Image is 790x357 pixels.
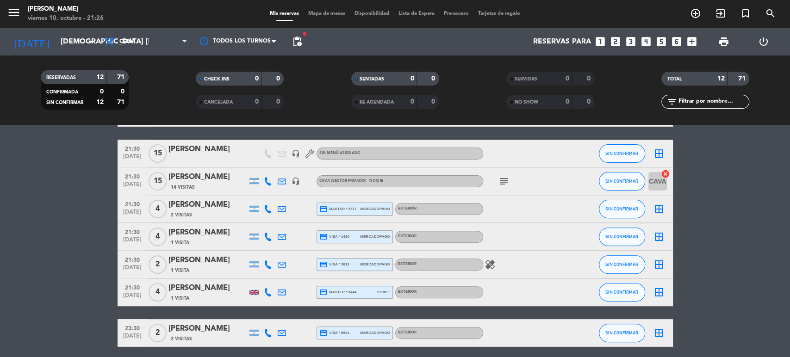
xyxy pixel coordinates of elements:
[121,171,144,181] span: 21:30
[411,98,414,105] strong: 0
[121,333,144,344] span: [DATE]
[605,206,638,211] span: SIN CONFIRMAR
[86,36,97,47] i: arrow_drop_down
[119,38,136,45] span: Cena
[605,289,638,295] span: SIN CONFIRMAR
[566,98,569,105] strong: 0
[653,203,665,215] i: border_all
[398,207,417,210] span: Exterior
[96,99,104,105] strong: 12
[431,75,437,82] strong: 0
[473,11,525,16] span: Tarjetas de regalo
[171,295,189,302] span: 1 Visita
[304,11,350,16] span: Mapa de mesas
[319,260,349,269] span: visa * 3813
[360,77,384,81] span: SENTADAS
[666,96,677,107] i: filter_list
[204,77,230,81] span: CHECK INS
[255,98,259,105] strong: 0
[715,8,726,19] i: exit_to_app
[319,288,328,296] i: credit_card
[655,36,667,48] i: looks_5
[168,323,247,335] div: [PERSON_NAME]
[319,205,357,213] span: master * 4717
[360,234,390,240] span: mercadopago
[302,31,307,37] span: fiber_manual_record
[599,283,645,302] button: SIN CONFIRMAR
[533,37,591,46] span: Reservas para
[319,151,361,155] span: Sin menú asignado
[653,148,665,159] i: border_all
[319,329,328,337] i: credit_card
[586,98,592,105] strong: 0
[653,259,665,270] i: border_all
[121,282,144,292] span: 21:30
[671,36,683,48] i: looks_6
[121,322,144,333] span: 23:30
[7,6,21,23] button: menu
[686,36,698,48] i: add_box
[265,11,304,16] span: Mis reservas
[605,330,638,335] span: SIN CONFIRMAR
[717,75,725,82] strong: 12
[149,255,167,274] span: 2
[319,233,349,241] span: visa * 1480
[149,283,167,302] span: 4
[605,234,638,239] span: SIN CONFIRMAR
[586,75,592,82] strong: 0
[515,100,538,105] span: NO SHOW
[319,179,383,183] span: Cava (Sector Privado) - Noche
[171,211,192,219] span: 2 Visitas
[319,233,328,241] i: credit_card
[292,36,303,47] span: pending_actions
[667,77,681,81] span: TOTAL
[661,169,670,178] i: cancel
[28,5,104,14] div: [PERSON_NAME]
[439,11,473,16] span: Pre-acceso
[171,335,192,343] span: 2 Visitas
[292,149,300,158] i: headset_mic
[738,75,747,82] strong: 71
[599,228,645,246] button: SIN CONFIRMAR
[276,98,282,105] strong: 0
[149,228,167,246] span: 4
[149,200,167,218] span: 4
[100,88,104,95] strong: 0
[740,8,751,19] i: turned_in_not
[605,178,638,184] span: SIN CONFIRMAR
[758,36,769,47] i: power_settings_new
[360,261,390,267] span: mercadopago
[276,75,282,82] strong: 0
[149,324,167,342] span: 2
[117,99,126,105] strong: 71
[718,36,729,47] span: print
[7,31,56,52] i: [DATE]
[605,151,638,156] span: SIN CONFIRMAR
[168,143,247,155] div: [PERSON_NAME]
[121,181,144,192] span: [DATE]
[599,324,645,342] button: SIN CONFIRMAR
[319,260,328,269] i: credit_card
[121,209,144,220] span: [DATE]
[168,254,247,266] div: [PERSON_NAME]
[599,144,645,163] button: SIN CONFIRMAR
[171,239,189,246] span: 1 Visita
[360,206,390,212] span: mercadopago
[605,262,638,267] span: SIN CONFIRMAR
[653,231,665,242] i: border_all
[640,36,652,48] i: looks_4
[566,75,569,82] strong: 0
[121,154,144,164] span: [DATE]
[744,28,783,55] div: LOG OUT
[599,172,645,191] button: SIN CONFIRMAR
[350,11,394,16] span: Disponibilidad
[7,6,21,19] i: menu
[653,327,665,339] i: border_all
[625,36,637,48] i: looks_3
[498,176,510,187] i: subject
[168,171,247,183] div: [PERSON_NAME]
[149,144,167,163] span: 15
[319,329,349,337] span: visa * 8951
[171,267,189,274] span: 1 Visita
[121,237,144,247] span: [DATE]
